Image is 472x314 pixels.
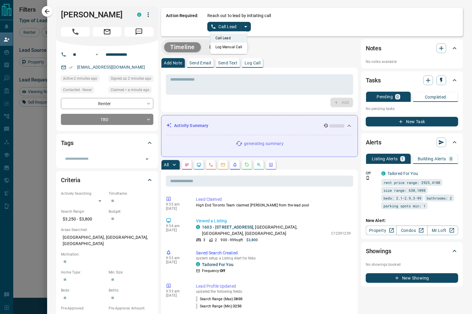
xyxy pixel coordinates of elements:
a: Tailored For You [387,171,418,176]
p: No showings booked [366,262,458,267]
svg: Emails [221,162,225,167]
p: High End Toronto Team claimed [PERSON_NAME] from the lead pool [196,203,351,208]
button: Campaigns [203,42,247,52]
button: Call Lead [207,22,241,31]
p: Pre-Approval Amount: [109,306,153,311]
p: 9:54 am [166,224,187,228]
span: Contacted - Never [63,87,92,93]
span: Active 2 minutes ago [63,76,97,81]
p: Frequency: [202,268,225,274]
p: Lead Profile Updated [196,283,351,289]
p: Pending [377,95,393,99]
p: Home Type: [61,270,106,275]
p: 9:53 am [166,256,187,260]
p: New Alert: [366,218,458,224]
p: Timeframe: [109,191,153,196]
button: Timeline [164,42,201,52]
p: All [164,163,169,167]
a: [EMAIL_ADDRESS][DOMAIN_NAME] [77,65,145,70]
span: rent price range: 2925,4180 [383,179,440,185]
svg: Lead Browsing Activity [197,162,201,167]
p: Building Alerts [418,157,446,161]
a: Tailored For You [202,262,233,267]
button: New Task [366,117,458,126]
p: Pre-Approved: [61,306,106,311]
p: Baths: [109,288,153,293]
p: Reach out to lead by initiating call [207,13,271,19]
h2: Tags [61,138,73,148]
div: Sat Sep 13 2025 [109,87,153,95]
span: Message [125,27,153,37]
button: Open [143,155,151,163]
p: Off [366,170,378,176]
p: Min Size: [109,270,153,275]
h2: Criteria [61,175,80,185]
div: TBD [61,114,153,125]
p: Search Range: [61,209,106,214]
span: 3250 [233,304,241,308]
p: Listing Alerts [372,157,398,161]
div: condos.ca [137,13,141,17]
a: Mr.Loft [427,226,458,235]
button: New Showing [366,273,458,283]
p: [DATE] [166,260,187,264]
svg: Listing Alerts [233,162,237,167]
div: Renter [61,98,153,109]
p: Actively Searching: [61,191,106,196]
svg: Calls [209,162,213,167]
p: Areas Searched: [61,227,153,233]
span: Call [61,27,90,37]
p: Send Email [190,61,211,65]
p: Log Call [245,61,260,65]
p: Completed [425,95,446,99]
p: Saved Search Created [196,250,351,256]
span: parking spots min: 1 [383,203,425,209]
svg: Opportunities [257,162,261,167]
p: 9:53 am [166,289,187,293]
div: Alerts [366,135,458,150]
svg: Email Verified [69,65,73,70]
p: [DATE] [166,206,187,211]
span: bathrooms: 2 [427,195,452,201]
p: Motivation: [61,252,153,257]
h1: [PERSON_NAME] [61,10,128,19]
p: 0 [396,95,399,99]
span: Claimed < a minute ago [111,87,149,93]
p: 1 [401,157,404,161]
div: Sat Sep 13 2025 [61,75,106,84]
p: [DATE] [166,228,187,232]
strong: Off [220,269,225,273]
a: 1603 - [STREET_ADDRESS] [202,225,253,230]
p: 2 [215,237,217,243]
li: Call Lead [211,34,247,43]
svg: Agent Actions [269,162,273,167]
div: condos.ca [196,225,200,229]
p: Beds: [61,288,106,293]
svg: Requests [245,162,249,167]
p: generating summary [244,141,283,147]
div: Tasks [366,73,458,87]
p: Add Note [164,61,182,65]
div: Tags [61,136,153,150]
span: beds: 2.1-2.9,3-99 [383,195,421,201]
p: system setup a Listing Alert for Niko [196,256,351,260]
span: 3800 [234,297,242,301]
p: C12391239 [331,231,351,236]
div: condos.ca [381,171,386,176]
li: Log Manual Call [211,43,247,52]
h2: Showings [366,246,391,256]
a: Condos [396,226,427,235]
p: 0 [450,157,452,161]
span: size range: 630,1098 [383,187,425,193]
svg: Push Notification Only [366,176,370,180]
div: Activity Summary [166,120,353,131]
p: Send Text [218,61,238,65]
div: Notes [366,41,458,55]
button: Open [93,51,101,58]
span: Signed up 2 minutes ago [111,76,151,81]
svg: Notes [185,162,189,167]
p: No notes available [366,59,458,64]
p: [DATE] [166,293,187,298]
p: 9:55 am [166,202,187,206]
p: 900 - 999 sqft [221,237,243,243]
